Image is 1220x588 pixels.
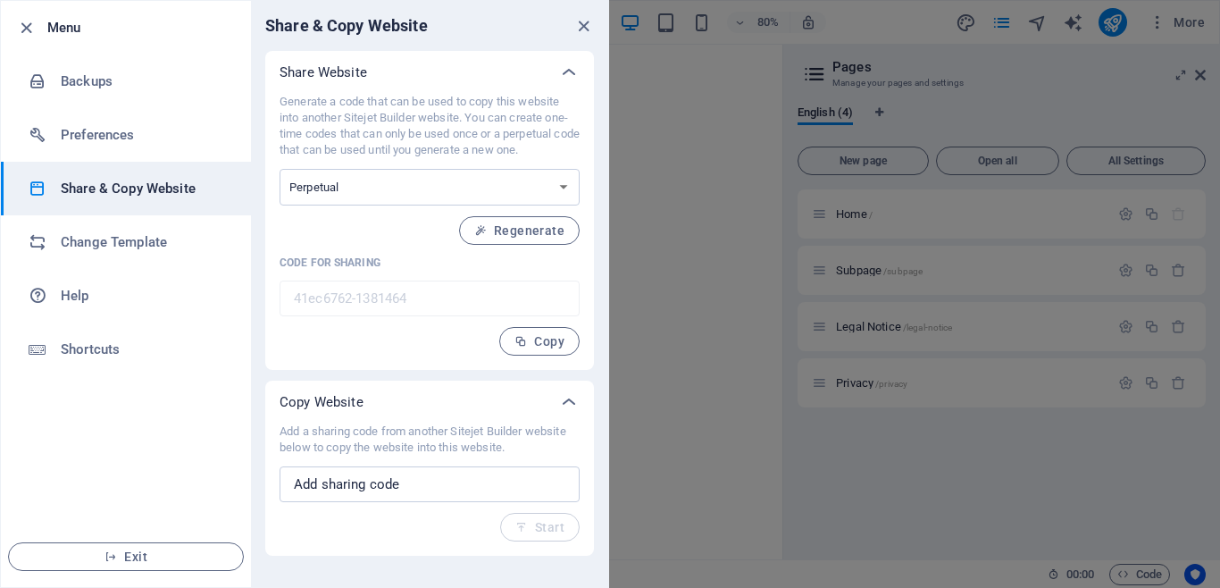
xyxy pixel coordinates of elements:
[265,15,428,37] h6: Share & Copy Website
[61,71,226,92] h6: Backups
[265,381,594,424] div: Copy Website
[280,466,580,502] input: Add sharing code
[514,334,564,349] span: Copy
[61,124,226,146] h6: Preferences
[61,285,226,307] h6: Help
[280,393,363,411] p: Copy Website
[61,178,226,199] h6: Share & Copy Website
[1,269,251,323] a: Help
[23,550,229,564] span: Exit
[265,51,594,94] div: Share Website
[8,542,244,571] button: Exit
[499,327,580,356] button: Copy
[280,256,580,270] p: Code for sharing
[47,17,237,38] h6: Menu
[61,339,226,360] h6: Shortcuts
[280,63,367,81] p: Share Website
[474,223,564,238] span: Regenerate
[572,15,594,37] button: close
[280,424,580,456] p: Add a sharing code from another Sitejet Builder website below to copy the website into this website.
[459,216,580,245] button: Regenerate
[280,94,580,158] p: Generate a code that can be used to copy this website into another Sitejet Builder website. You c...
[61,231,226,253] h6: Change Template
